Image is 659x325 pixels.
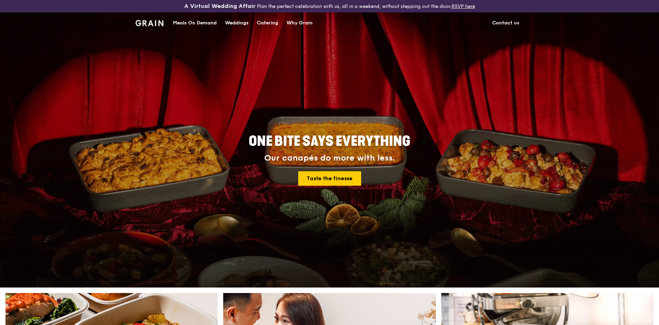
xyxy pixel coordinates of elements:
span: ONE BITE SAYS EVERYTHING [249,133,410,150]
a: Weddings [221,13,253,33]
h3: A Virtual Wedding Affair [184,3,256,10]
a: Why Grain [282,13,317,33]
a: Taste the finesse [298,171,361,186]
div: Plan the perfect celebration with us, all in a weekend, without stepping out the door. [131,3,528,10]
div: Why Grain [287,13,313,33]
a: RSVP here [452,3,475,9]
div: Meals On Demand [173,13,217,33]
img: Grain [136,20,163,26]
div: Our canapés do more with less. [206,153,453,163]
a: Catering [253,13,282,33]
div: Catering [257,13,278,33]
div: Weddings [225,13,249,33]
a: Contact us [488,13,523,33]
a: GrainGrain [136,12,163,33]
